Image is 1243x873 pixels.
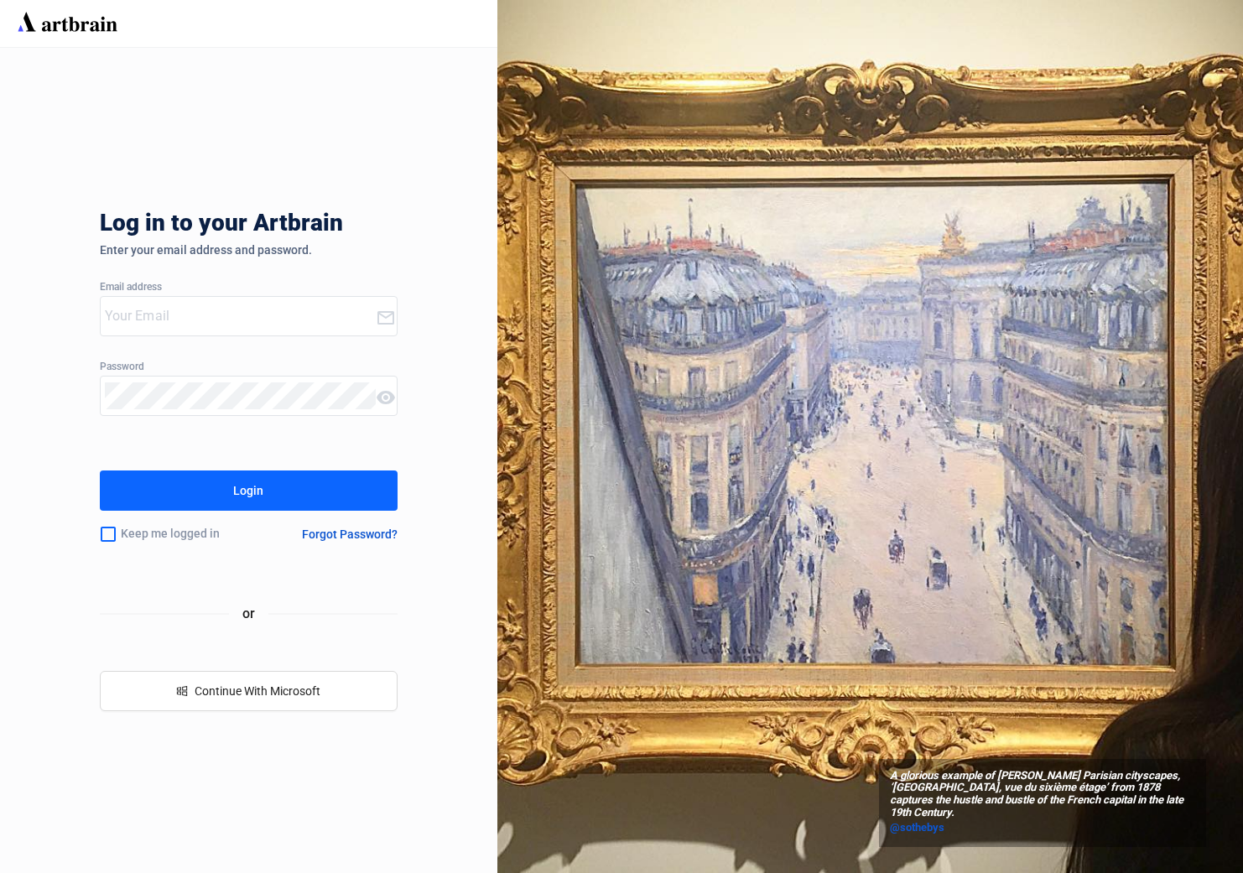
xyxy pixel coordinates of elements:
div: Enter your email address and password. [100,243,398,257]
div: Login [233,477,263,504]
span: or [229,603,268,624]
span: Continue With Microsoft [195,684,320,698]
span: windows [176,685,188,697]
div: Keep me logged in [100,517,264,552]
button: Login [100,470,398,511]
div: Log in to your Artbrain [100,210,603,243]
div: Email address [100,282,398,294]
span: A glorious example of [PERSON_NAME] Parisian cityscapes, ‘[GEOGRAPHIC_DATA], vue du sixième étage... [890,770,1195,820]
input: Your Email [105,303,377,330]
div: Forgot Password? [302,527,398,541]
a: @sothebys [890,819,1195,836]
div: Password [100,361,398,373]
button: windowsContinue With Microsoft [100,671,398,711]
span: @sothebys [890,821,944,834]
